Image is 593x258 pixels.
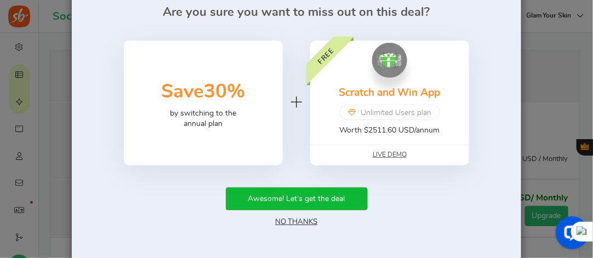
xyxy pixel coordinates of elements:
[339,88,441,98] a: Scratch and Win App
[170,108,237,130] p: by switching to the annual plan
[372,43,407,78] img: Scratch and Win
[340,125,440,136] p: Worth $2511.60 USD/annum
[204,82,246,101] span: 30%
[276,218,318,226] a: No Thanks
[88,5,505,19] h2: Are you sure you want to miss out on this deal?
[361,108,431,119] span: Unlimited Users plan
[291,21,360,90] div: FREE
[226,187,368,210] button: Awesome! Let's get the deal
[547,212,593,258] iframe: LiveChat chat widget
[162,76,246,108] h3: Save
[373,150,407,159] a: Live Demo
